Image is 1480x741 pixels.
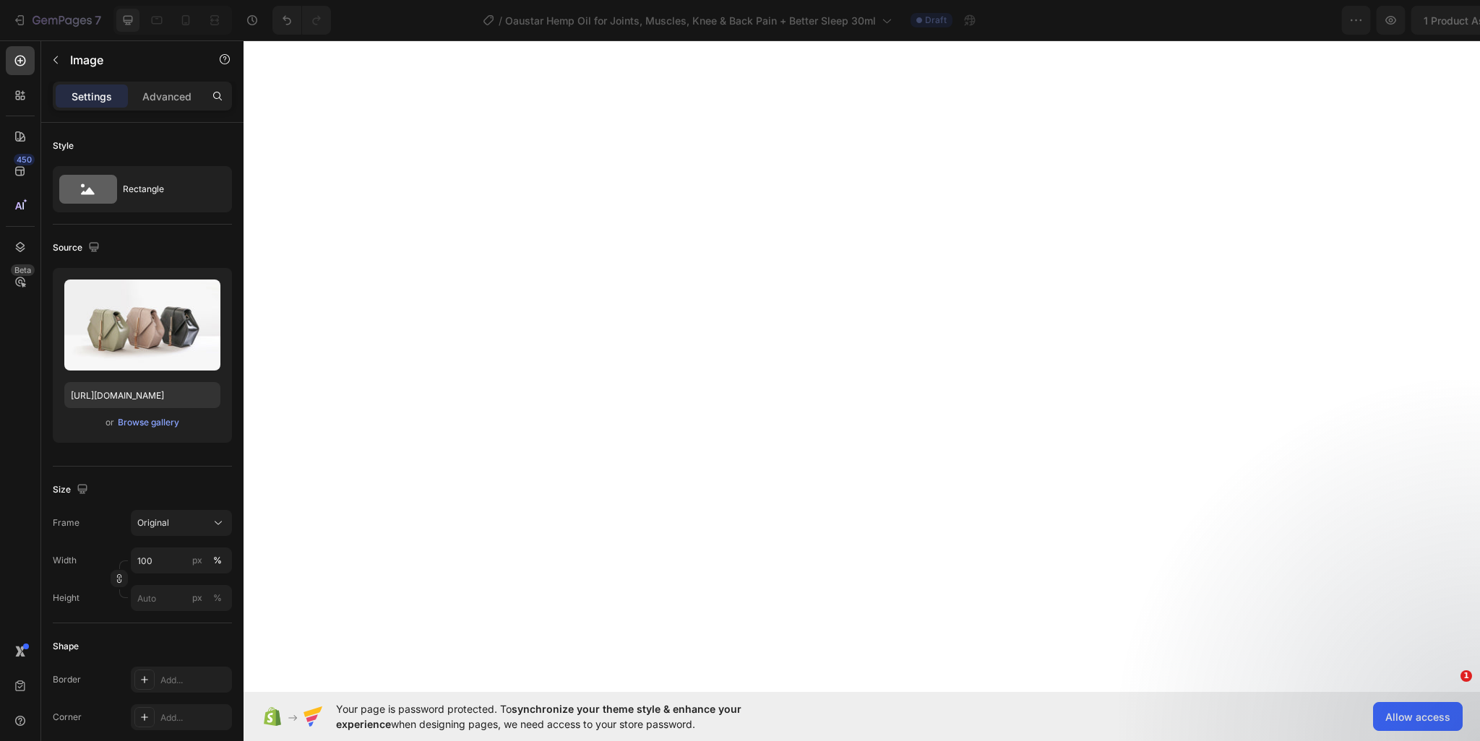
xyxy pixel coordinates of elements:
[1385,709,1450,724] span: Allow access
[64,382,220,408] input: https://example.com/image.jpg
[106,414,114,431] span: or
[131,547,232,573] input: px%
[14,154,35,165] div: 450
[1396,13,1432,28] div: Publish
[192,591,202,604] div: px
[336,703,741,730] span: synchronize your theme style & enhance your experience
[131,510,232,536] button: Original
[925,14,947,27] span: Draft
[189,589,206,607] button: %
[72,89,112,104] p: Settings
[142,89,192,104] p: Advanced
[6,6,108,35] button: 7
[160,674,228,687] div: Add...
[137,516,169,529] span: Original
[336,701,798,732] span: Your page is password protected. To when designing pages, we need access to your store password.
[244,40,1480,692] iframe: Design area
[213,554,222,567] div: %
[1343,14,1367,27] span: Save
[272,6,331,35] div: Undo/Redo
[53,516,79,529] label: Frame
[213,591,222,604] div: %
[1460,670,1472,682] span: 1
[505,13,876,28] span: Oaustar Hemp Oil for Joints, Muscles, Knee & Back Pain + Better Sleep 30ml
[131,585,232,611] input: px%
[53,554,77,567] label: Width
[53,640,79,653] div: Shape
[53,711,82,724] div: Corner
[1431,692,1466,727] iframe: Intercom live chat
[160,711,228,724] div: Add...
[70,51,193,69] p: Image
[53,591,79,604] label: Height
[189,552,206,569] button: %
[1198,13,1292,28] span: 1 product assigned
[209,589,226,607] button: px
[1186,6,1325,35] button: 1 product assigned
[1330,6,1378,35] button: Save
[123,173,211,206] div: Rectangle
[209,552,226,569] button: px
[53,480,91,500] div: Size
[53,673,81,686] div: Border
[53,139,74,152] div: Style
[118,416,179,429] div: Browse gallery
[64,279,220,370] img: preview-image
[95,12,101,29] p: 7
[499,13,502,28] span: /
[117,415,180,430] button: Browse gallery
[1373,702,1463,731] button: Allow access
[1384,6,1445,35] button: Publish
[11,264,35,276] div: Beta
[53,238,103,258] div: Source
[192,554,202,567] div: px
